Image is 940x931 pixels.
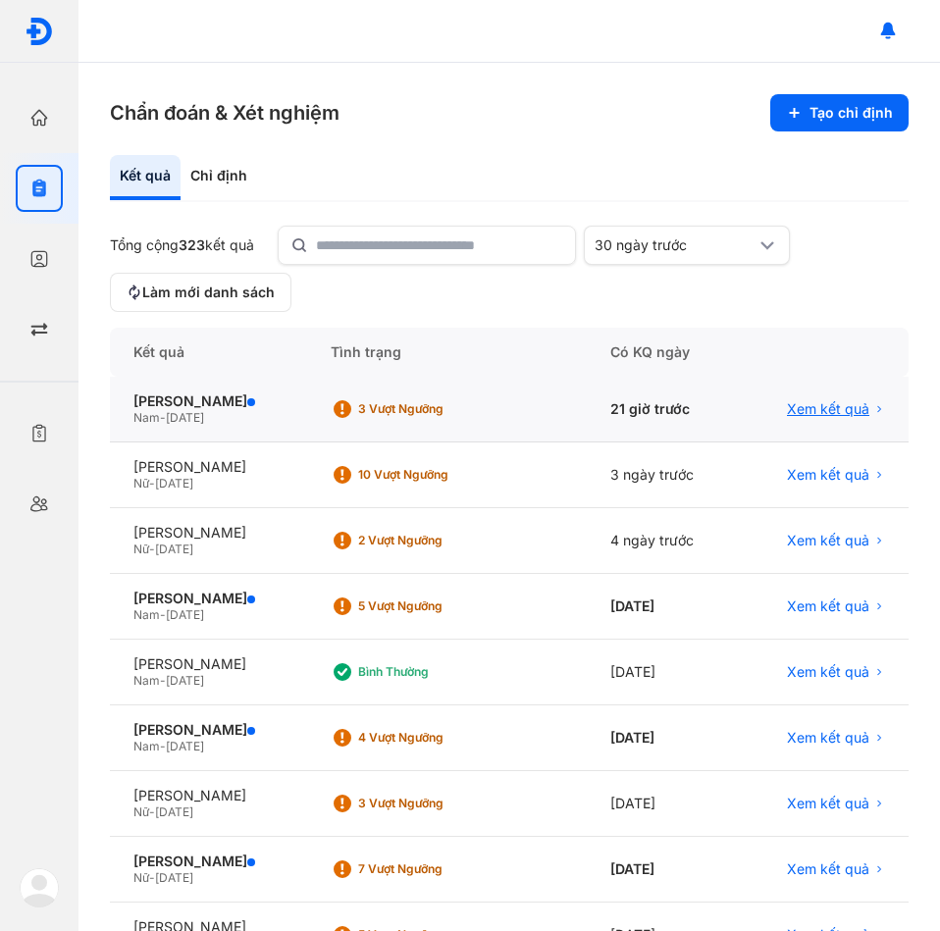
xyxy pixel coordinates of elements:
[587,442,739,508] div: 3 ngày trước
[149,870,155,885] span: -
[787,532,869,549] span: Xem kết quả
[787,400,869,418] span: Xem kết quả
[587,328,739,377] div: Có KQ ngày
[166,607,204,622] span: [DATE]
[133,739,160,753] span: Nam
[133,607,160,622] span: Nam
[133,870,149,885] span: Nữ
[587,508,739,574] div: 4 ngày trước
[181,155,257,200] div: Chỉ định
[166,739,204,753] span: [DATE]
[149,542,155,556] span: -
[587,771,739,837] div: [DATE]
[133,476,149,491] span: Nữ
[358,861,515,877] div: 7 Vượt ngưỡng
[133,655,284,673] div: [PERSON_NAME]
[155,804,193,819] span: [DATE]
[160,673,166,688] span: -
[787,597,869,615] span: Xem kết quả
[155,542,193,556] span: [DATE]
[358,730,515,746] div: 4 Vượt ngưỡng
[770,94,909,131] button: Tạo chỉ định
[133,524,284,542] div: [PERSON_NAME]
[179,236,205,253] span: 323
[110,99,339,127] h3: Chẩn đoán & Xét nghiệm
[149,804,155,819] span: -
[155,476,193,491] span: [DATE]
[358,401,515,417] div: 3 Vượt ngưỡng
[587,640,739,705] div: [DATE]
[133,804,149,819] span: Nữ
[787,795,869,812] span: Xem kết quả
[133,542,149,556] span: Nữ
[787,860,869,878] span: Xem kết quả
[25,17,54,46] img: logo
[587,837,739,903] div: [DATE]
[110,328,307,377] div: Kết quả
[149,476,155,491] span: -
[358,533,515,548] div: 2 Vượt ngưỡng
[787,466,869,484] span: Xem kết quả
[110,155,181,200] div: Kết quả
[110,273,291,312] button: Làm mới danh sách
[358,598,515,614] div: 5 Vượt ngưỡng
[155,870,193,885] span: [DATE]
[358,796,515,811] div: 3 Vượt ngưỡng
[133,787,284,804] div: [PERSON_NAME]
[133,721,284,739] div: [PERSON_NAME]
[20,868,59,907] img: logo
[160,739,166,753] span: -
[133,392,284,410] div: [PERSON_NAME]
[587,377,739,442] div: 21 giờ trước
[358,467,515,483] div: 10 Vượt ngưỡng
[787,663,869,681] span: Xem kết quả
[595,236,756,254] div: 30 ngày trước
[587,574,739,640] div: [DATE]
[133,458,284,476] div: [PERSON_NAME]
[133,853,284,870] div: [PERSON_NAME]
[587,705,739,771] div: [DATE]
[358,664,515,680] div: Bình thường
[133,410,160,425] span: Nam
[142,284,275,301] span: Làm mới danh sách
[160,410,166,425] span: -
[166,410,204,425] span: [DATE]
[787,729,869,747] span: Xem kết quả
[133,590,284,607] div: [PERSON_NAME]
[307,328,587,377] div: Tình trạng
[110,236,254,254] div: Tổng cộng kết quả
[166,673,204,688] span: [DATE]
[160,607,166,622] span: -
[133,673,160,688] span: Nam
